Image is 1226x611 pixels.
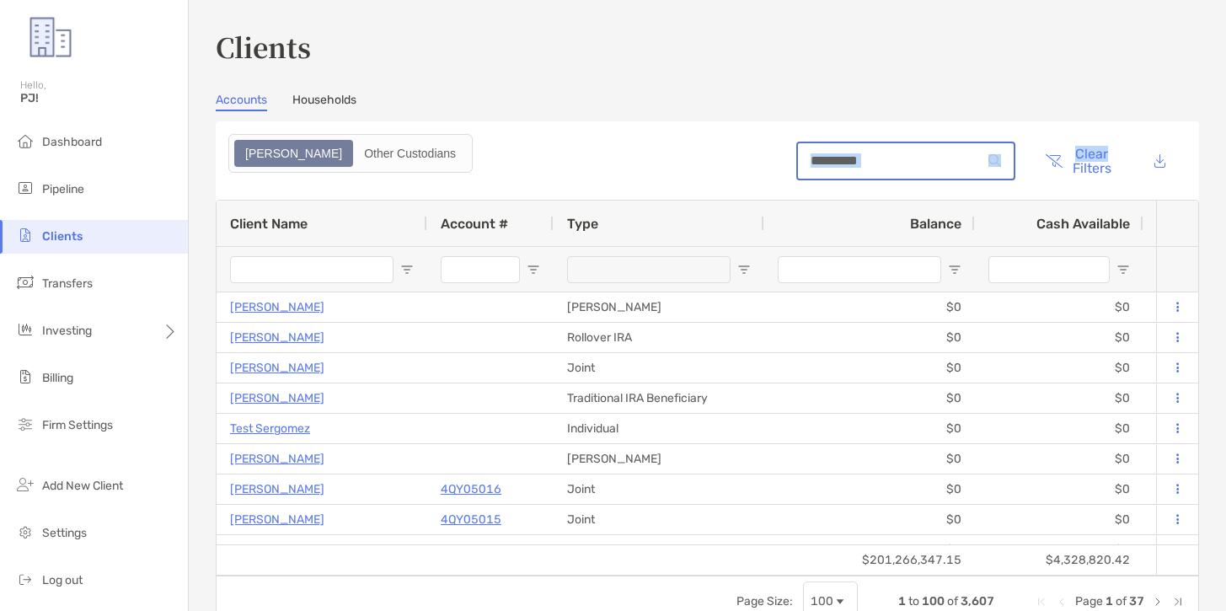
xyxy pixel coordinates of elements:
a: [PERSON_NAME] [230,388,324,409]
span: Clients [42,229,83,244]
div: $0 [975,505,1143,534]
span: Account # [441,216,508,232]
img: clients icon [15,225,35,245]
div: $0 [764,414,975,443]
span: Type [567,216,598,232]
a: [PERSON_NAME] [230,509,324,530]
span: Client Name [230,216,308,232]
a: [PERSON_NAME] [230,297,324,318]
div: $0 [975,323,1143,352]
div: $0 [764,444,975,474]
span: Balance [910,216,961,232]
div: $0 [975,474,1143,504]
img: logout icon [15,569,35,589]
div: Zoe [236,142,351,165]
div: [PERSON_NAME] [554,292,764,322]
div: segmented control [228,134,473,173]
div: $0 [764,474,975,504]
div: $0 [975,535,1143,565]
span: Billing [42,371,73,385]
div: Page Size: [736,594,793,608]
a: [PERSON_NAME] [230,479,324,500]
div: Joint [554,474,764,504]
div: $0 [764,535,975,565]
div: Previous Page [1055,595,1068,608]
span: Dashboard [42,135,102,149]
span: Transfers [42,276,93,291]
div: [PERSON_NAME] [554,444,764,474]
button: Open Filter Menu [948,263,961,276]
div: Joint [554,353,764,383]
div: Last Page [1171,595,1185,608]
a: [PERSON_NAME] [230,539,324,560]
div: $4,328,820.42 [975,545,1143,575]
div: $0 [975,292,1143,322]
a: Households [292,93,356,111]
div: Traditional IRA Beneficiary [554,383,764,413]
span: 100 [922,594,945,608]
div: Joint [554,535,764,565]
div: $0 [975,414,1143,443]
a: 4QY05016 [441,479,501,500]
input: Client Name Filter Input [230,256,393,283]
a: [PERSON_NAME] [230,357,324,378]
button: Open Filter Menu [1116,263,1130,276]
span: 37 [1129,594,1144,608]
span: Settings [42,526,87,540]
div: Individual [554,414,764,443]
div: Other Custodians [355,142,465,165]
span: of [947,594,958,608]
p: 4QY05014 [441,539,501,560]
div: $0 [764,323,975,352]
span: PJ! [20,91,178,105]
span: of [1116,594,1127,608]
a: [PERSON_NAME] [230,327,324,348]
button: Open Filter Menu [737,263,751,276]
img: dashboard icon [15,131,35,151]
div: $0 [764,353,975,383]
span: Cash Available [1036,216,1130,232]
img: transfers icon [15,272,35,292]
span: to [908,594,919,608]
input: Balance Filter Input [778,256,941,283]
div: $0 [975,383,1143,413]
div: $201,266,347.15 [764,545,975,575]
img: firm-settings icon [15,414,35,434]
span: Investing [42,324,92,338]
input: Cash Available Filter Input [988,256,1110,283]
img: add_new_client icon [15,474,35,495]
span: 1 [898,594,906,608]
button: Clear Filters [1032,135,1124,186]
input: Account # Filter Input [441,256,520,283]
button: Open Filter Menu [527,263,540,276]
div: $0 [764,505,975,534]
div: Joint [554,505,764,534]
span: 1 [1106,594,1113,608]
a: [PERSON_NAME] [230,448,324,469]
a: Test Sergomez [230,418,310,439]
a: 4QY05015 [441,509,501,530]
div: $0 [764,292,975,322]
div: 100 [811,594,833,608]
img: pipeline icon [15,178,35,198]
span: Page [1075,594,1103,608]
div: $0 [764,383,975,413]
img: Zoe Logo [20,7,81,67]
span: 3,607 [961,594,994,608]
span: Log out [42,573,83,587]
div: Next Page [1151,595,1164,608]
div: $0 [975,353,1143,383]
img: investing icon [15,319,35,340]
a: Accounts [216,93,267,111]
